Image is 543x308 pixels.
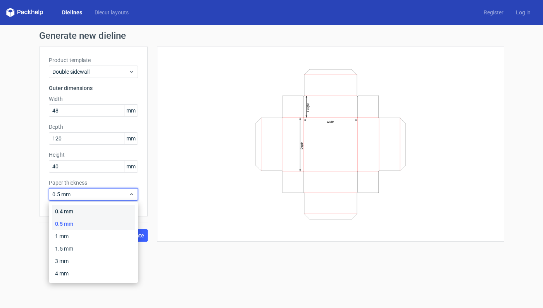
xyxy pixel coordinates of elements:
div: 3 mm [52,255,135,267]
label: Paper thickness [49,179,138,187]
div: 1.5 mm [52,242,135,255]
span: mm [124,161,138,172]
span: Double sidewall [52,68,129,76]
h3: Outer dimensions [49,84,138,92]
a: Dielines [56,9,88,16]
text: Depth [300,142,303,149]
label: Height [49,151,138,159]
span: 0.5 mm [52,190,129,198]
div: 0.4 mm [52,205,135,218]
label: Product template [49,56,138,64]
label: Width [49,95,138,103]
h1: Generate new dieline [39,31,504,40]
label: Depth [49,123,138,131]
div: 4 mm [52,267,135,280]
text: Height [306,103,310,112]
span: mm [124,105,138,116]
div: 1 mm [52,230,135,242]
a: Diecut layouts [88,9,135,16]
span: mm [124,133,138,144]
a: Register [477,9,510,16]
text: Width [327,120,334,124]
div: 0.5 mm [52,218,135,230]
a: Log in [510,9,537,16]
